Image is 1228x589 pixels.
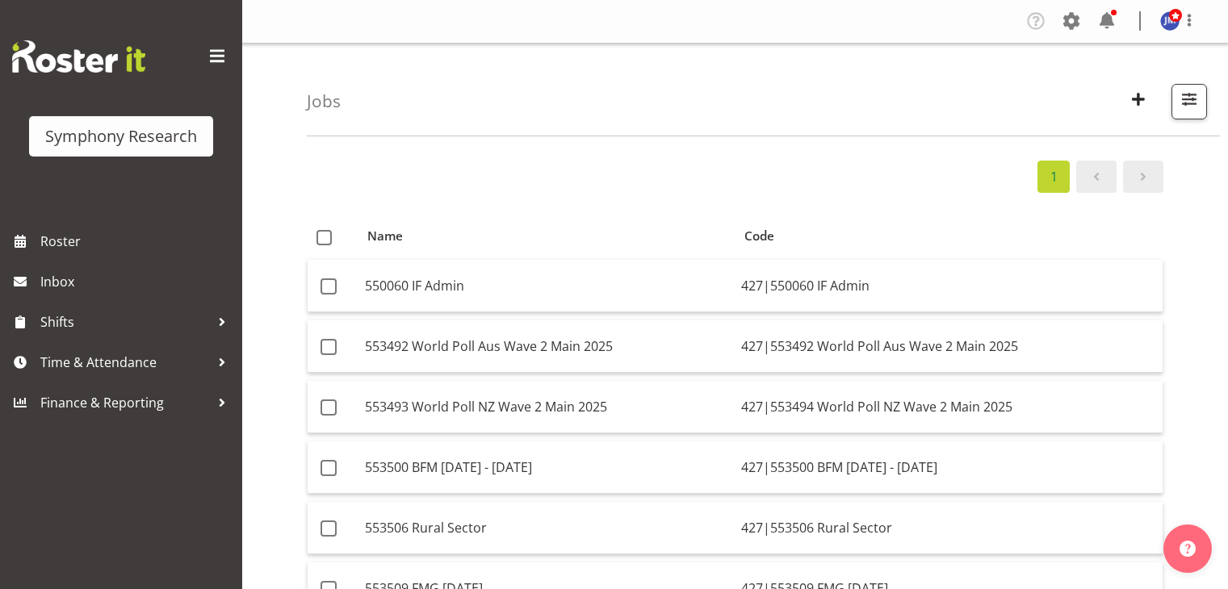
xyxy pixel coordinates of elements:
span: Roster [40,229,234,253]
td: 553500 BFM [DATE] - [DATE] [358,441,735,494]
td: 553506 Rural Sector [358,502,735,554]
button: Create New Job [1121,84,1155,119]
td: 427|550060 IF Admin [735,260,1163,312]
span: Name [367,227,403,245]
td: 427|553494 World Poll NZ Wave 2 Main 2025 [735,381,1163,433]
span: Time & Attendance [40,350,210,374]
img: help-xxl-2.png [1180,541,1196,557]
img: Rosterit website logo [12,40,145,73]
td: 550060 IF Admin [358,260,735,312]
td: 553492 World Poll Aus Wave 2 Main 2025 [358,320,735,373]
span: Code [744,227,774,245]
td: 427|553492 World Poll Aus Wave 2 Main 2025 [735,320,1163,373]
h4: Jobs [307,92,341,111]
span: Finance & Reporting [40,391,210,415]
span: Shifts [40,310,210,334]
span: Inbox [40,269,234,294]
td: 427|553500 BFM [DATE] - [DATE] [735,441,1163,494]
button: Filter Jobs [1171,84,1207,119]
td: 427|553506 Rural Sector [735,502,1163,554]
td: 553493 World Poll NZ Wave 2 Main 2025 [358,381,735,433]
img: jeremy-mcisaac7054.jpg [1160,11,1180,31]
div: Symphony Research [45,124,197,148]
